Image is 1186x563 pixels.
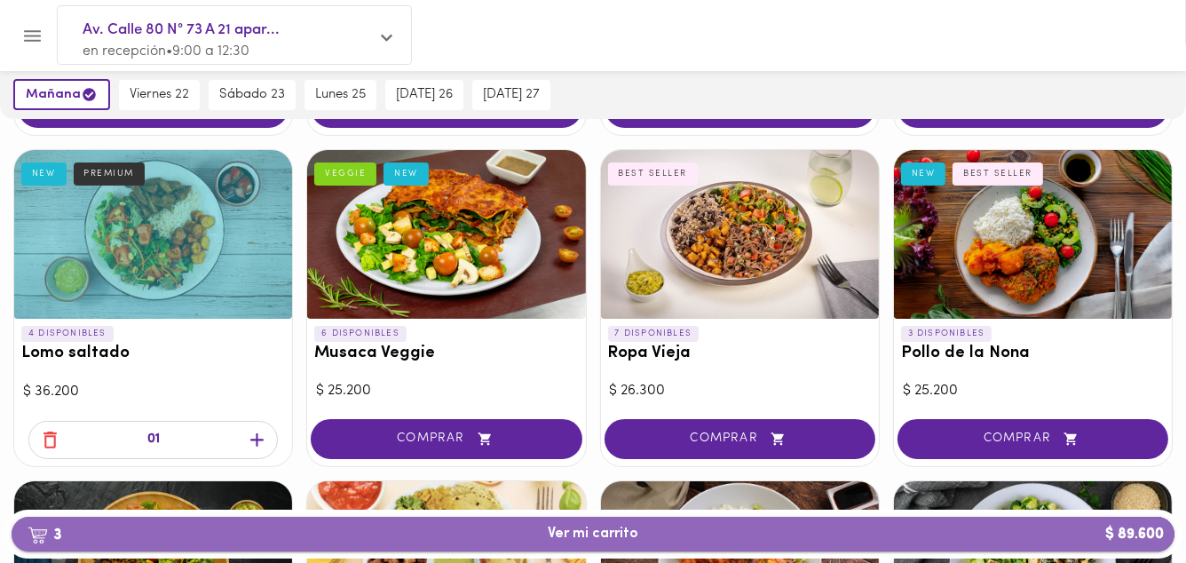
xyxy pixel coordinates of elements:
span: COMPRAR [333,432,559,447]
img: cart.png [28,527,48,544]
div: VEGGIE [314,163,376,186]
span: COMPRAR [920,432,1146,447]
div: NEW [383,163,429,186]
span: sábado 23 [219,87,285,103]
span: COMPRAR [627,432,853,447]
div: Musaca Veggie [307,150,585,319]
span: lunes 25 [315,87,366,103]
p: 01 [147,430,160,450]
span: [DATE] 27 [483,87,540,103]
button: lunes 25 [304,80,376,110]
span: [DATE] 26 [396,87,453,103]
b: 3 [17,523,72,546]
span: en recepción • 9:00 a 12:30 [83,44,249,59]
button: [DATE] 27 [472,80,550,110]
p: 3 DISPONIBLES [901,326,992,342]
div: NEW [901,163,946,186]
h3: Musaca Veggie [314,345,578,363]
p: 6 DISPONIBLES [314,326,407,342]
button: [DATE] 26 [385,80,463,110]
button: COMPRAR [897,419,1168,459]
h3: Pollo de la Nona [901,345,1165,363]
h3: Ropa Vieja [608,345,872,363]
div: $ 26.300 [610,381,870,401]
span: viernes 22 [130,87,189,103]
button: mañana [13,79,110,110]
span: mañana [26,86,98,103]
div: Pollo de la Nona [894,150,1172,319]
button: COMPRAR [605,419,875,459]
button: COMPRAR [311,419,581,459]
button: 3Ver mi carrito$ 89.600 [12,517,1174,551]
button: viernes 22 [119,80,200,110]
p: 7 DISPONIBLES [608,326,700,342]
div: PREMIUM [74,163,146,186]
div: $ 36.200 [23,382,283,402]
div: $ 25.200 [316,381,576,401]
div: $ 25.200 [903,381,1163,401]
button: Menu [11,14,54,58]
div: BEST SELLER [608,163,699,186]
p: 4 DISPONIBLES [21,326,114,342]
iframe: Messagebird Livechat Widget [1083,460,1168,545]
button: sábado 23 [209,80,296,110]
div: Ropa Vieja [601,150,879,319]
div: BEST SELLER [953,163,1043,186]
div: Lomo saltado [14,150,292,319]
span: Ver mi carrito [548,526,638,543]
div: NEW [21,163,67,186]
h3: Lomo saltado [21,345,285,363]
span: Av. Calle 80 N° 73 A 21 apar... [83,19,368,42]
